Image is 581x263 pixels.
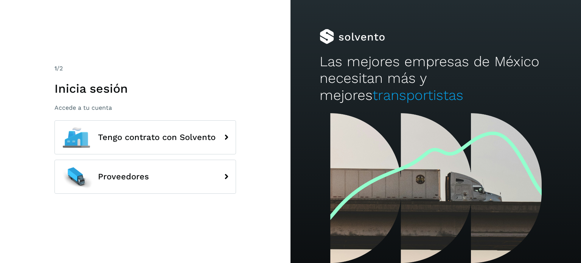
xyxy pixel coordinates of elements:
[54,104,236,111] p: Accede a tu cuenta
[54,120,236,154] button: Tengo contrato con Solvento
[54,64,236,73] div: /2
[54,81,236,96] h1: Inicia sesión
[373,87,463,103] span: transportistas
[98,172,149,181] span: Proveedores
[54,160,236,194] button: Proveedores
[54,65,57,72] span: 1
[320,53,552,104] h2: Las mejores empresas de México necesitan más y mejores
[98,133,216,142] span: Tengo contrato con Solvento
